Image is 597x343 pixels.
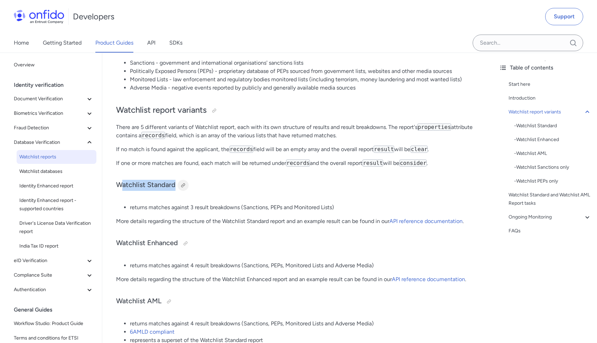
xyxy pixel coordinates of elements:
a: Home [14,33,29,53]
a: Support [545,8,583,25]
p: More details regarding the structure of the Watchlist Enhanced report and an example result can b... [116,275,480,284]
a: -Watchlist Sanctions only [514,163,591,171]
p: There are 5 different variants of Watchlist report, each with its own structure of results and re... [116,123,480,140]
a: 6AMLD compliant [130,328,174,335]
div: Table of contents [499,64,591,72]
li: Sanctions - government and international organisations' sanctions lists [130,59,480,67]
h3: Watchlist Enhanced [116,238,480,249]
a: Driver's License Data Verification report [17,216,96,239]
a: FAQs [509,227,591,235]
a: SDKs [169,33,182,53]
div: - Watchlist Standard [514,122,591,130]
li: returns matches against 4 result breakdowns (Sanctions, PEPs, Monitored Lists and Adverse Media) [130,319,480,328]
a: Watchlist Standard and Watchlist AML Report tasks [509,191,591,207]
span: Overview [14,61,94,69]
a: Identity Enhanced report - supported countries [17,194,96,216]
span: eID Verification [14,257,85,265]
span: Watchlist databases [19,167,94,176]
li: Politically Exposed Persons (PEPs) - proprietary database of PEPs sourced from government lists, ... [130,67,480,75]
span: Document Verification [14,95,85,103]
code: result [362,159,383,167]
a: India Tax ID report [17,239,96,253]
div: General Guides [14,303,99,317]
div: - Watchlist Sanctions only [514,163,591,171]
p: If one or more matches are found, each match will be returned under and the overall report will be . [116,159,480,167]
code: clear [410,146,428,153]
a: Watchlist databases [17,165,96,178]
a: -Watchlist PEPs only [514,177,591,185]
a: API reference documentation [392,276,465,282]
h3: Watchlist AML [116,296,480,307]
h2: Watchlist report variants [116,104,480,116]
div: - Watchlist Enhanced [514,136,591,144]
span: Driver's License Data Verification report [19,219,94,236]
span: Fraud Detection [14,124,85,132]
button: eID Verification [11,254,96,268]
a: Start here [509,80,591,89]
button: Database Verification [11,136,96,149]
code: records [229,146,253,153]
a: Watchlist report variants [509,108,591,116]
button: Authentication [11,283,96,297]
a: API [147,33,155,53]
div: - Watchlist PEPs only [514,177,591,185]
span: Biometrics Verification [14,109,85,118]
p: If no match is found against the applicant, the field will be an empty array and the overall repo... [116,145,480,154]
a: Workflow Studio: Product Guide [11,317,96,331]
h1: Developers [73,11,114,22]
button: Document Verification [11,92,96,106]
code: properties [417,123,451,131]
a: Watchlist reports [17,150,96,164]
li: Monitored Lists - law enforcement and regulatory bodies monitored lists (including terrorism, mon... [130,75,480,84]
button: Fraud Detection [11,121,96,135]
span: Workflow Studio: Product Guide [14,319,94,328]
a: Identity Enhanced report [17,179,96,193]
a: -Watchlist AML [514,149,591,158]
span: Compliance Suite [14,271,85,279]
code: records [141,132,165,139]
span: Authentication [14,286,85,294]
a: Ongoing Monitoring [509,213,591,221]
a: Overview [11,58,96,72]
div: Identity verification [14,78,99,92]
span: India Tax ID report [19,242,94,250]
img: Onfido Logo [14,10,64,24]
span: Database Verification [14,138,85,147]
input: Onfido search input field [473,35,583,51]
code: records [286,159,310,167]
h3: Watchlist Standard [116,180,480,191]
span: Watchlist reports [19,153,94,161]
code: consider [399,159,427,167]
li: returns matches against 4 result breakdowns (Sanctions, PEPs, Monitored Lists and Adverse Media) [130,261,480,270]
p: More details regarding the structure of the Watchlist Standard report and an example result can b... [116,217,480,225]
button: Biometrics Verification [11,106,96,120]
span: Identity Enhanced report [19,182,94,190]
a: API reference documentation [389,218,463,224]
span: Identity Enhanced report - supported countries [19,196,94,213]
div: - Watchlist AML [514,149,591,158]
a: Product Guides [95,33,133,53]
a: -Watchlist Enhanced [514,136,591,144]
a: Introduction [509,94,591,102]
li: returns matches against 3 result breakdowns (Sanctions, PEPs and Monitored Lists) [130,203,480,212]
button: Compliance Suite [11,268,96,282]
code: result [373,146,394,153]
a: -Watchlist Standard [514,122,591,130]
li: Adverse Media - negative events reported by publicly and generally available media sources [130,84,480,92]
a: Getting Started [43,33,82,53]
